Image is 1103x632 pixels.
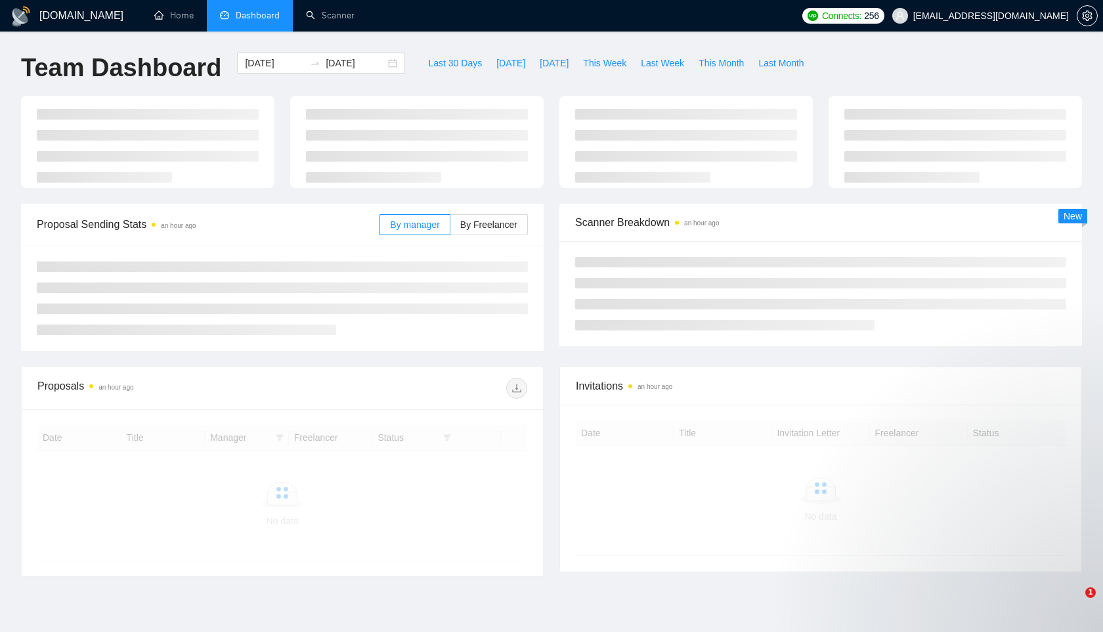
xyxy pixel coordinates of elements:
img: logo [11,6,32,27]
a: searchScanner [306,10,355,21]
span: By manager [390,219,439,230]
span: user [896,11,905,20]
span: Scanner Breakdown [575,214,1066,231]
input: Start date [245,56,305,70]
time: an hour ago [161,222,196,229]
button: [DATE] [489,53,532,74]
span: Last Week [641,56,684,70]
img: upwork-logo.png [808,11,818,21]
button: Last Month [751,53,811,74]
span: to [310,58,320,68]
iframe: Intercom live chat [1058,587,1090,619]
span: 1 [1085,587,1096,598]
h1: Team Dashboard [21,53,221,83]
a: homeHome [154,10,194,21]
span: This Month [699,56,744,70]
span: Dashboard [236,10,280,21]
span: Proposal Sending Stats [37,216,379,233]
span: setting [1077,11,1097,21]
button: setting [1077,5,1098,26]
button: Last 30 Days [421,53,489,74]
div: Proposals [37,378,282,399]
button: Last Week [634,53,691,74]
time: an hour ago [638,383,672,390]
input: End date [326,56,385,70]
span: [DATE] [496,56,525,70]
time: an hour ago [684,219,719,227]
a: setting [1077,11,1098,21]
button: This Week [576,53,634,74]
span: Last Month [758,56,804,70]
time: an hour ago [98,384,133,391]
button: [DATE] [532,53,576,74]
span: dashboard [220,11,229,20]
span: New [1064,211,1082,221]
span: [DATE] [540,56,569,70]
span: This Week [583,56,626,70]
button: This Month [691,53,751,74]
span: Invitations [576,378,1066,394]
span: swap-right [310,58,320,68]
span: By Freelancer [460,219,517,230]
span: Last 30 Days [428,56,482,70]
span: 256 [864,9,878,23]
span: Connects: [822,9,861,23]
